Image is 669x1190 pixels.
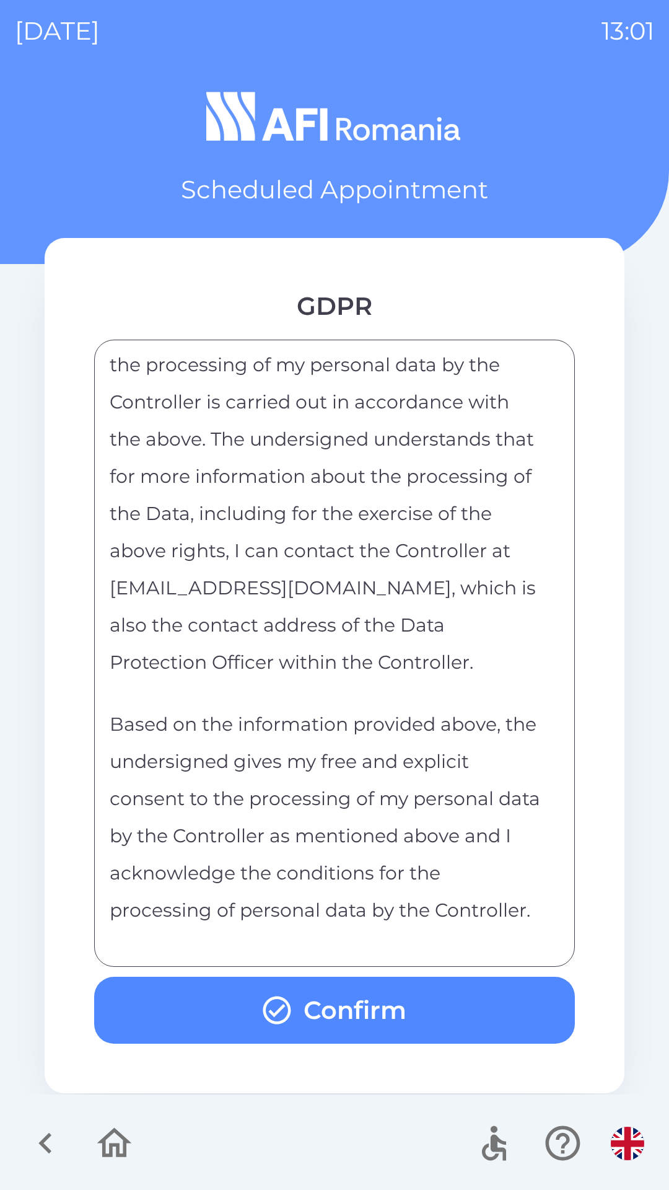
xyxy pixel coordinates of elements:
p: 13:01 [601,12,654,50]
img: Logo [45,87,624,146]
div: GDPR [94,288,575,325]
button: Confirm [94,977,575,1044]
p: Scheduled Appointment [181,171,488,208]
img: en flag [611,1127,644,1160]
span: Based on the information provided above, the undersigned gives my free and explicit consent to th... [110,713,540,922]
p: [DATE] [15,12,100,50]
